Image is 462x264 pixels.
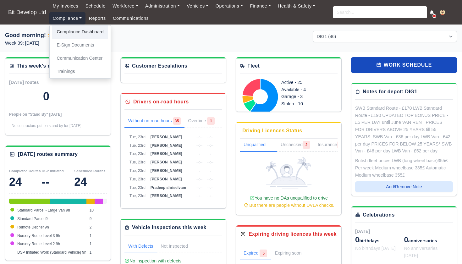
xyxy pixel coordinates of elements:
div: This week's routes [17,62,64,70]
span: [PERSON_NAME] [151,143,182,148]
span: [PERSON_NAME] [151,177,182,181]
td: 9 [88,215,107,223]
div: 24 [74,176,107,188]
span: Tue, 23rd [129,151,146,156]
span: --:-- [207,185,213,190]
span: Tue, 23rd [129,168,146,173]
div: Expiring driving licences this week [249,230,337,238]
span: 1 [337,141,345,149]
span: No contractors put on stand by for [DATE] [12,124,81,128]
div: People on "Stand By" [DATE] [9,112,107,117]
p: Week 39: [DATE] [5,40,149,47]
span: Remote Debrief 9h [17,225,49,229]
span: 5 [260,250,267,257]
span: 35 [173,117,181,125]
span: --:-- [207,151,213,156]
div: British fleet prices LWB (long wheel base)355£ Per week Medium wheelbase 335£ Automatic Medium wh... [355,157,453,179]
a: Overtime [184,115,219,128]
a: Reports [85,12,109,25]
div: Stolen - 10 [281,100,330,107]
span: --:-- [207,160,213,164]
div: Available - 4 [281,86,330,93]
span: DSP Initiated Work (Standard Vehicle) 9h [17,250,86,255]
span: [PERSON_NAME] [151,151,182,156]
small: Completed Routes [9,169,41,173]
span: 0 [355,235,359,244]
span: Tue, 23rd [129,143,146,148]
div: [DATE] routes [9,79,58,86]
span: [DATE] [355,229,370,234]
div: Celebrations [363,211,395,219]
div: Vehicle inspections this week [132,224,206,231]
span: Pradeep shriselvam [151,185,186,190]
a: E-Sign Documents [52,39,108,52]
div: Active - 25 [281,79,330,86]
span: 1 [207,117,215,125]
a: work schedule [351,57,457,73]
span: --:-- [196,168,202,173]
div: Notes for depot: DIG1 [363,88,417,96]
a: Compliance [49,12,85,25]
span: [PERSON_NAME] [151,194,182,198]
span: [PERSON_NAME] [151,135,182,139]
a: Not Inspected [157,240,191,252]
span: --:-- [196,143,202,148]
td: 1 [88,232,107,240]
span: [PERSON_NAME] [151,168,182,173]
div: anniversaries [404,235,453,245]
span: Tue, 23rd [129,194,146,198]
td: 2 [88,223,107,232]
span: --:-- [207,168,213,173]
div: 24 [9,176,42,188]
span: Nursery Route Level 2 9h [17,242,60,246]
div: -- [42,176,74,188]
div: 0 [43,90,49,103]
a: Expired [240,247,271,260]
span: --:-- [207,143,213,148]
span: --:-- [196,177,202,181]
a: Unchecked [277,139,314,152]
span: --:-- [196,185,202,190]
a: Expiring soon [271,247,314,260]
iframe: Chat Widget [431,234,462,264]
span: Tue, 23rd [129,160,146,164]
div: Customer Escalations [132,62,187,70]
span: Tue, 23rd [129,177,146,181]
td: 10 [88,206,107,215]
button: Add/Remove Note [355,181,453,192]
td: 1 [88,240,107,248]
span: No anniversaries [DATE] [404,246,438,258]
td: 1 [88,248,107,257]
span: Tue, 23rd [129,135,146,139]
div: But there are people without DVLA checks. [242,202,335,209]
div: Remote Debrief 9h [86,199,95,204]
a: Trainings [52,65,108,78]
div: DSP Initiated Work (Standard Vehicle) 9h [103,199,107,204]
input: Search... [333,6,427,18]
span: --:-- [207,135,213,139]
h1: Good morning! ☀️ [5,31,149,40]
a: Bit Develop Ltd [5,6,49,19]
a: Communication Center [52,52,108,65]
a: Unqualified [240,139,277,152]
div: Standard Parcel 9h [50,199,87,204]
span: --:-- [196,160,202,164]
span: 2 [303,141,310,149]
div: You have no DAs unqualified to drive [242,195,335,209]
span: Nursery Route Level 3 9h [17,234,60,238]
span: --:-- [207,177,213,181]
a: With Defects [124,240,157,252]
span: --:-- [196,151,202,156]
span: 0 [404,235,408,244]
span: --:-- [196,135,202,139]
div: Garage - 3 [281,93,330,100]
span: No birthdays [DATE] [355,246,396,251]
div: SWB Standard Route - £170 LWB Standard Route - £190 UPDATED TOP BONUS PRICE - £5 PER DAY until Ju... [355,105,453,155]
span: [PERSON_NAME] [151,160,182,164]
span: Standard Parcel - Large Van 9h [17,208,70,212]
div: Nursery Route Level 2 9h [99,199,103,204]
a: Compliance Dashboard [52,25,108,39]
span: No inspection with defects [124,258,181,263]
